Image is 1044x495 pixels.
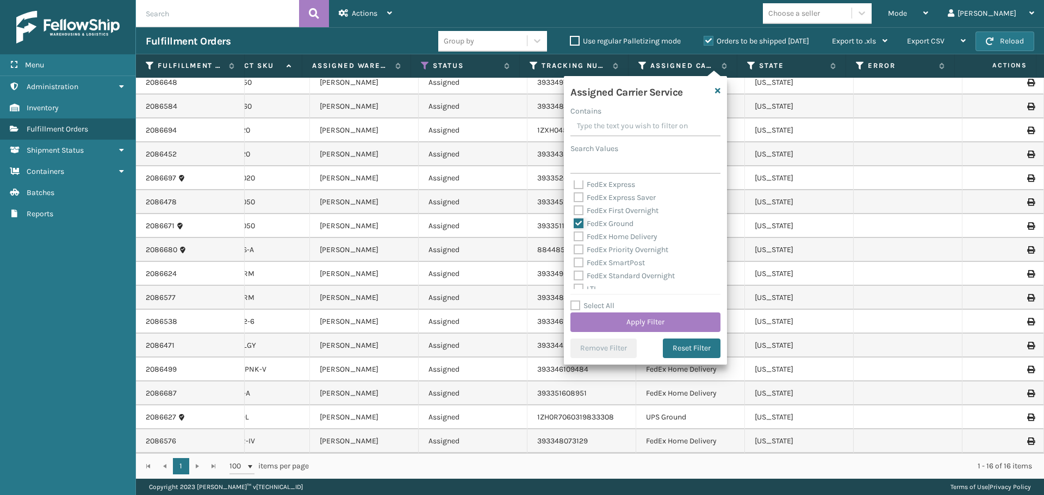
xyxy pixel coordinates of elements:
label: LTL [574,284,598,293]
td: Assigned [419,262,527,286]
label: State [759,61,825,71]
td: FedEx Home Delivery [636,429,745,453]
a: 2086471 [146,340,175,351]
h3: Fulfillment Orders [146,35,231,48]
td: [US_STATE] [745,381,854,405]
i: Print Label [1027,127,1034,134]
a: 393343947981 [537,149,588,159]
td: [PERSON_NAME] [310,358,419,381]
td: Assigned [419,310,527,334]
label: Use regular Palletizing mode [570,36,681,46]
label: Status [433,61,499,71]
button: Reset Filter [663,339,720,358]
td: [US_STATE] [745,95,854,118]
i: Print Label [1027,270,1034,278]
td: [PERSON_NAME] [310,142,419,166]
label: Product SKU [215,61,281,71]
td: [PERSON_NAME] [310,190,419,214]
td: [US_STATE] [745,429,854,453]
a: 2086680 [146,245,177,255]
td: [US_STATE] [745,310,854,334]
td: Assigned [419,71,527,95]
span: Fulfillment Orders [27,124,88,134]
td: [PERSON_NAME] [310,214,419,238]
i: Print Label [1027,174,1034,182]
div: | [950,479,1031,495]
i: Print Label [1027,366,1034,373]
a: 2086624 [146,268,177,279]
td: [US_STATE] [745,286,854,310]
i: Print Label [1027,246,1034,254]
label: FedEx Home Delivery [574,232,657,241]
a: Privacy Policy [990,483,1031,491]
a: 393346109484 [537,365,588,374]
td: FedEx Home Delivery [636,358,745,381]
button: Remove Filter [570,339,637,358]
span: Inventory [27,103,59,112]
td: [PERSON_NAME] [310,310,419,334]
i: Print Label [1027,437,1034,445]
td: Assigned [419,381,527,405]
a: 2086584 [146,101,177,112]
td: Assigned [419,405,527,429]
img: logo [16,11,120,43]
td: FedEx Home Delivery [636,381,745,405]
i: Print Label [1027,413,1034,421]
td: [PERSON_NAME] [310,429,419,453]
span: Reports [27,209,53,218]
span: Batches [27,188,54,197]
td: [US_STATE] [745,142,854,166]
td: [US_STATE] [745,405,854,429]
label: FedEx First Overnight [574,206,658,215]
label: Search Values [570,143,618,154]
td: [PERSON_NAME] [310,286,419,310]
td: [US_STATE] [745,334,854,358]
i: Print Label [1027,294,1034,302]
td: [PERSON_NAME] [310,262,419,286]
a: 393345163430 [537,197,588,206]
i: Print Label [1027,390,1034,397]
span: Containers [27,167,64,176]
td: [US_STATE] [745,358,854,381]
span: 100 [229,461,246,472]
td: Assigned [419,214,527,238]
a: 2086499 [146,364,177,375]
td: [PERSON_NAME] [310,71,419,95]
td: [US_STATE] [745,214,854,238]
td: [US_STATE] [745,190,854,214]
div: Choose a seller [768,8,820,19]
i: Print Label [1027,198,1034,206]
a: 2086577 [146,292,176,303]
input: Type the text you wish to filter on [570,117,720,136]
a: 393348015229 [537,102,588,111]
a: Terms of Use [950,483,988,491]
td: Assigned [419,95,527,118]
label: Fulfillment Order Id [158,61,223,71]
span: Shipment Status [27,146,84,155]
i: Print Label [1027,79,1034,86]
label: Assigned Carrier Service [650,61,716,71]
td: Assigned [419,334,527,358]
a: 2086478 [146,197,177,208]
td: [PERSON_NAME] [310,238,419,262]
span: Actions [958,57,1034,74]
a: 393351162820 [537,221,587,230]
a: 2086671 [146,221,175,231]
label: FedEx Express Saver [574,193,656,202]
div: 1 - 16 of 16 items [324,461,1032,472]
td: Assigned [419,166,527,190]
span: Export CSV [907,36,944,46]
label: Error [868,61,934,71]
a: 393351608951 [537,389,587,398]
span: Mode [888,9,907,18]
td: Assigned [419,190,527,214]
label: FedEx Priority Overnight [574,245,668,254]
i: Print Label [1027,103,1034,110]
label: Tracking Number [542,61,607,71]
td: [PERSON_NAME] [310,334,419,358]
i: Print Label [1027,151,1034,158]
td: [US_STATE] [745,71,854,95]
a: 2086648 [146,77,177,88]
p: Copyright 2023 [PERSON_NAME]™ v [TECHNICAL_ID] [149,479,303,495]
td: Assigned [419,238,527,262]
